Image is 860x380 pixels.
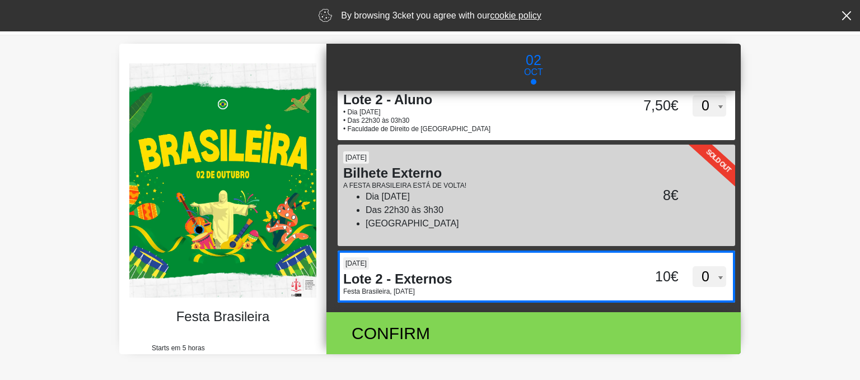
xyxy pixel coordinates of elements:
[135,309,311,325] h4: Festa Brasileira
[512,49,555,85] button: 02 Oct
[524,50,543,71] p: 02
[343,182,625,190] p: A FESTA BRASILEIRA ESTÁ DE VOLTA!
[343,271,625,288] h4: Lote 2 - Externos
[152,344,205,352] span: Starts em 5 horas
[693,95,726,117] select: [DATE] Lote 2 - Aluno • Dia [DATE]• Das 22h30 às 03h30• Faculdade de Direito de [GEOGRAPHIC_DATA]...
[366,190,625,203] li: Dia [DATE]
[625,266,681,288] div: 10€
[366,217,625,230] li: [GEOGRAPHIC_DATA]
[341,9,541,22] p: By browsing 3cket you agree with our
[343,125,625,133] p: • Faculdade de Direito de [GEOGRAPHIC_DATA]
[343,117,625,125] p: • Das 22h30 às 03h30
[343,165,625,182] h4: Bilhete Externo
[625,95,681,117] div: 7,50€
[129,63,316,298] img: 96531dda3d634d17aea5d9ed72761847.webp
[152,353,187,372] span: 2 outubro 22:30h
[343,288,625,296] p: Festa Brasileira, [DATE]
[693,266,726,288] select: [DATE] Lote 2 - Externos Festa Brasileira, [DATE] 10€
[343,257,369,270] span: [DATE]
[343,108,625,117] p: • Dia [DATE]
[663,110,773,212] label: Sold Out
[366,203,625,217] li: Das 22h30 às 3h30
[343,92,625,108] h4: Lote 2 - Aluno
[343,151,369,164] span: [DATE]
[625,185,681,206] div: 8€
[343,321,597,346] div: Confirm
[326,312,741,354] button: Confirm
[524,66,543,79] p: Oct
[490,11,541,20] a: cookie policy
